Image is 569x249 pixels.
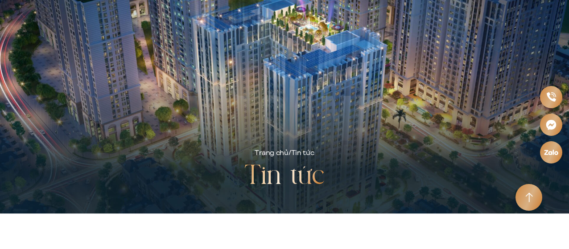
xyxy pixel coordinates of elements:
img: Phone icon [546,92,556,102]
img: Zalo icon [544,149,559,155]
span: Tin tức [291,148,314,158]
img: Arrow icon [525,192,533,203]
a: Trang chủ [255,148,288,158]
img: Messenger icon [545,119,557,130]
h2: Tin tức [244,159,325,194]
div: / [255,148,314,159]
